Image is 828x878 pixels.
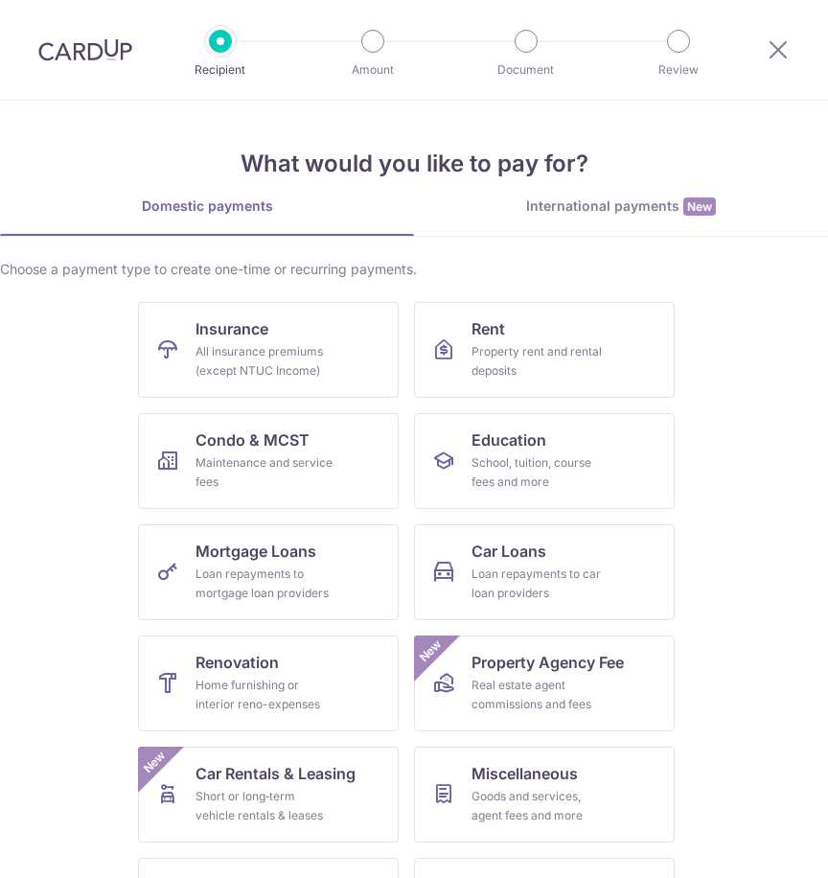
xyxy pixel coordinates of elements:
a: RentProperty rent and rental deposits [414,302,675,398]
a: Mortgage LoansLoan repayments to mortgage loan providers [138,524,399,620]
a: EducationSchool, tuition, course fees and more [414,413,675,509]
a: Property Agency FeeReal estate agent commissions and feesNew [414,635,675,731]
a: RenovationHome furnishing or interior reno-expenses [138,635,399,731]
a: InsuranceAll insurance premiums (except NTUC Income) [138,302,399,398]
div: Property rent and rental deposits [471,342,609,381]
span: Rent [471,317,505,340]
span: Renovation [195,651,279,674]
span: Car Loans [471,540,546,563]
span: Car Rentals & Leasing [195,762,356,785]
span: Education [471,428,546,451]
div: Real estate agent commissions and fees [471,676,609,714]
span: New [683,197,716,216]
div: International payments [414,196,828,217]
a: MiscellaneousGoods and services, agent fees and more [414,747,675,843]
p: Amount [319,60,426,80]
span: Miscellaneous [471,762,578,785]
span: Condo & MCST [195,428,310,451]
a: Car LoansLoan repayments to car loan providers [414,524,675,620]
div: Loan repayments to mortgage loan providers [195,565,333,603]
a: Car Rentals & LeasingShort or long‑term vehicle rentals & leasesNew [138,747,399,843]
p: Recipient [167,60,274,80]
span: New [415,635,447,667]
span: Mortgage Loans [195,540,316,563]
div: Goods and services, agent fees and more [471,787,609,825]
span: Insurance [195,317,268,340]
p: Review [625,60,732,80]
p: Document [472,60,580,80]
div: Home furnishing or interior reno-expenses [195,676,333,714]
span: New [139,747,171,778]
div: Short or long‑term vehicle rentals & leases [195,787,333,825]
img: CardUp [38,38,132,61]
div: School, tuition, course fees and more [471,453,609,492]
div: Loan repayments to car loan providers [471,565,609,603]
div: All insurance premiums (except NTUC Income) [195,342,333,381]
a: Condo & MCSTMaintenance and service fees [138,413,399,509]
span: Property Agency Fee [471,651,624,674]
div: Maintenance and service fees [195,453,333,492]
